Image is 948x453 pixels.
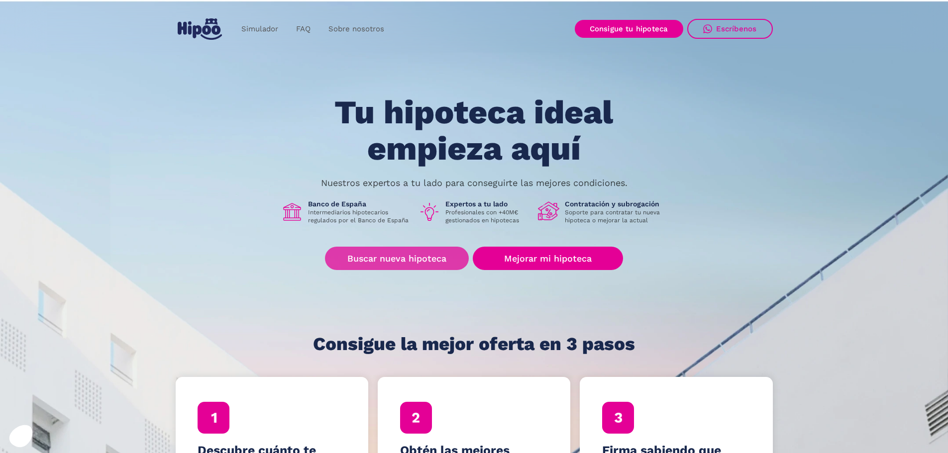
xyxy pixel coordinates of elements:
a: Consigue tu hipoteca [575,20,683,38]
p: Soporte para contratar tu nueva hipoteca o mejorar la actual [565,208,667,224]
p: Intermediarios hipotecarios regulados por el Banco de España [308,208,411,224]
h1: Tu hipoteca ideal empieza aquí [285,94,662,167]
a: Mejorar mi hipoteca [473,247,623,270]
p: Profesionales con +40M€ gestionados en hipotecas [445,208,530,224]
a: Simulador [232,19,287,39]
h1: Expertos a tu lado [445,199,530,208]
div: Escríbenos [716,24,757,33]
h1: Banco de España [308,199,411,208]
a: FAQ [287,19,319,39]
a: home [176,14,224,44]
h1: Consigue la mejor oferta en 3 pasos [313,334,635,354]
a: Escríbenos [687,19,773,39]
a: Sobre nosotros [319,19,393,39]
h1: Contratación y subrogación [565,199,667,208]
a: Buscar nueva hipoteca [325,247,469,270]
p: Nuestros expertos a tu lado para conseguirte las mejores condiciones. [321,179,628,187]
